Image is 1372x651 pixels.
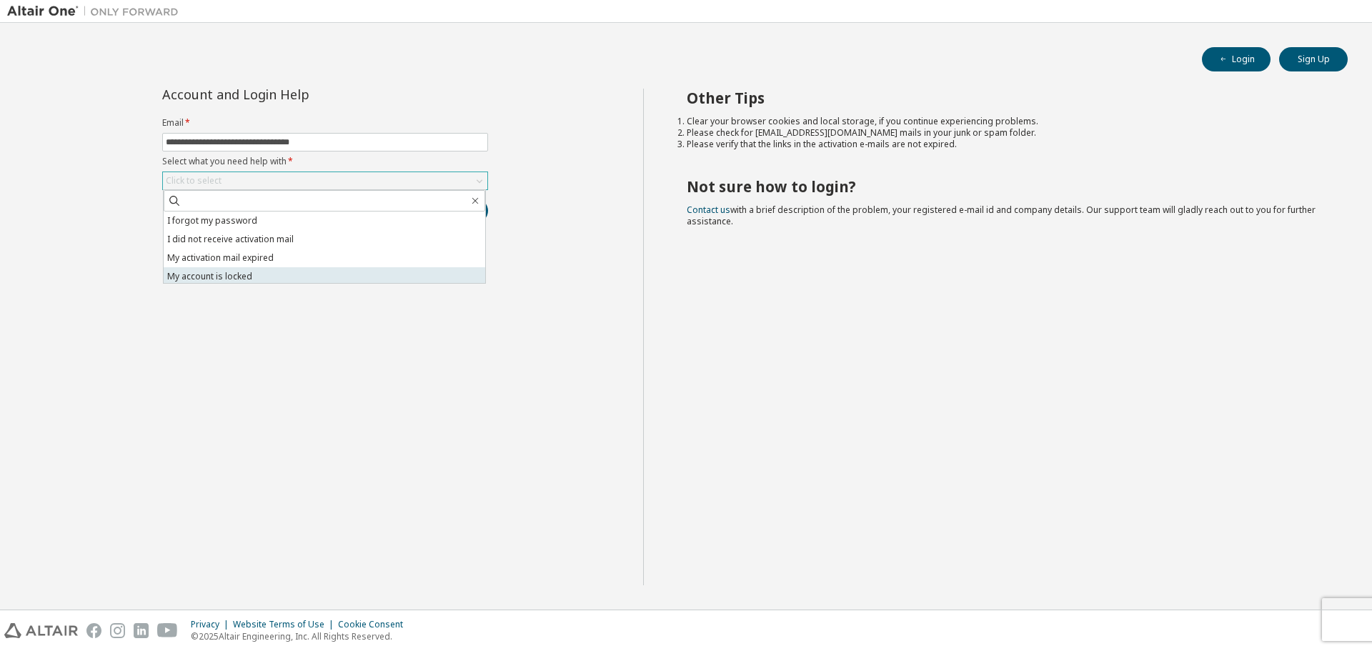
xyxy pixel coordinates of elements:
[687,204,1316,227] span: with a brief description of the problem, your registered e-mail id and company details. Our suppo...
[687,177,1323,196] h2: Not sure how to login?
[338,619,412,630] div: Cookie Consent
[164,212,485,230] li: I forgot my password
[163,172,487,189] div: Click to select
[191,630,412,642] p: © 2025 Altair Engineering, Inc. All Rights Reserved.
[4,623,78,638] img: altair_logo.svg
[162,89,423,100] div: Account and Login Help
[687,139,1323,150] li: Please verify that the links in the activation e-mails are not expired.
[134,623,149,638] img: linkedin.svg
[86,623,101,638] img: facebook.svg
[191,619,233,630] div: Privacy
[1279,47,1348,71] button: Sign Up
[110,623,125,638] img: instagram.svg
[157,623,178,638] img: youtube.svg
[233,619,338,630] div: Website Terms of Use
[166,175,222,187] div: Click to select
[162,156,488,167] label: Select what you need help with
[687,204,730,216] a: Contact us
[687,89,1323,107] h2: Other Tips
[162,117,488,129] label: Email
[687,127,1323,139] li: Please check for [EMAIL_ADDRESS][DOMAIN_NAME] mails in your junk or spam folder.
[1202,47,1271,71] button: Login
[687,116,1323,127] li: Clear your browser cookies and local storage, if you continue experiencing problems.
[7,4,186,19] img: Altair One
